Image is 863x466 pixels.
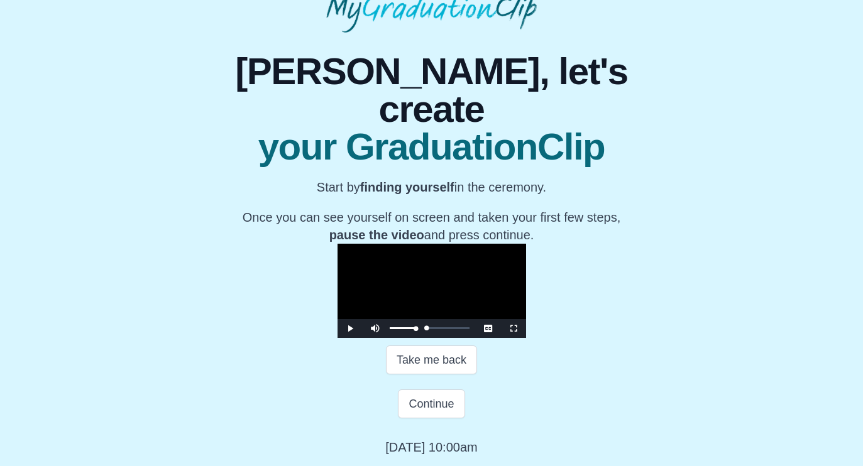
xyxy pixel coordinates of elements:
span: your GraduationClip [216,128,647,166]
button: Mute [363,319,388,338]
button: Continue [398,389,464,418]
button: Take me back [386,345,477,374]
p: Once you can see yourself on screen and taken your first few steps, and press continue. [216,209,647,244]
b: finding yourself [360,180,454,194]
button: Captions [476,319,501,338]
div: Progress Bar [426,327,470,329]
p: [DATE] 10:00am [385,438,477,456]
div: Volume Level [390,327,415,329]
b: pause the video [329,228,424,242]
button: Fullscreen [501,319,526,338]
div: Video Player [338,244,526,338]
button: Play [338,319,363,338]
span: [PERSON_NAME], let's create [216,53,647,128]
p: Start by in the ceremony. [216,178,647,196]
